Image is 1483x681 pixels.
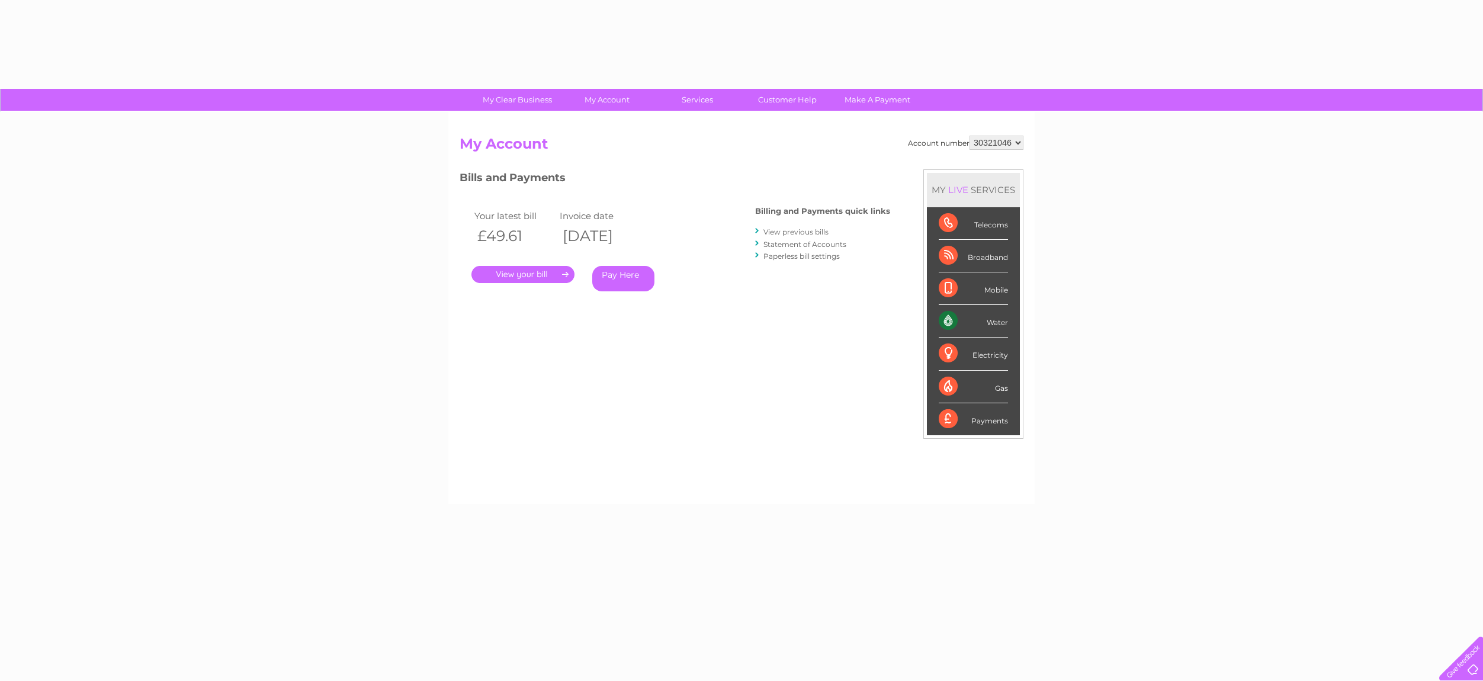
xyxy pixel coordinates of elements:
[739,89,836,111] a: Customer Help
[908,136,1023,150] div: Account number
[946,184,971,195] div: LIVE
[471,224,557,248] th: £49.61
[939,207,1008,240] div: Telecoms
[755,207,890,216] h4: Billing and Payments quick links
[557,208,642,224] td: Invoice date
[927,173,1020,207] div: MY SERVICES
[763,252,840,261] a: Paperless bill settings
[468,89,566,111] a: My Clear Business
[558,89,656,111] a: My Account
[763,240,846,249] a: Statement of Accounts
[763,227,829,236] a: View previous bills
[939,338,1008,370] div: Electricity
[939,403,1008,435] div: Payments
[471,208,557,224] td: Your latest bill
[471,266,574,283] a: .
[649,89,746,111] a: Services
[460,136,1023,158] h2: My Account
[939,305,1008,338] div: Water
[939,371,1008,403] div: Gas
[460,169,890,190] h3: Bills and Payments
[557,224,642,248] th: [DATE]
[939,240,1008,272] div: Broadband
[939,272,1008,305] div: Mobile
[829,89,926,111] a: Make A Payment
[592,266,654,291] a: Pay Here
